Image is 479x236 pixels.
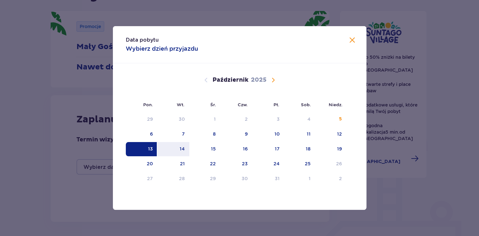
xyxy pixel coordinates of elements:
td: 20 [126,157,158,171]
div: 10 [274,131,279,137]
div: 2 [245,116,248,122]
td: 16 [220,142,252,156]
td: Data niedostępna. środa, 1 października 2025 [189,112,221,127]
button: Zamknij [348,36,356,45]
td: 5 [315,112,346,127]
small: Sob. [301,102,311,107]
td: Data niedostępna. czwartek, 2 października 2025 [220,112,252,127]
div: 8 [213,131,216,137]
div: 1 [214,116,216,122]
td: Data niedostępna. sobota, 4 października 2025 [284,112,315,127]
small: Śr. [210,102,216,107]
td: 24 [252,157,284,171]
div: 9 [245,131,248,137]
div: 15 [211,146,216,152]
div: 27 [147,175,153,182]
td: 10 [252,127,284,141]
div: 18 [306,146,311,152]
button: Następny miesiąc [269,76,277,84]
div: 23 [242,160,248,167]
td: Data niedostępna. niedziela, 2 listopada 2025 [315,172,346,186]
div: 2 [339,175,342,182]
small: Niedz. [329,102,343,107]
div: 29 [147,116,153,122]
td: 11 [284,127,315,141]
div: 1 [309,175,311,182]
div: 16 [243,146,248,152]
small: Pt. [274,102,279,107]
td: Data niedostępna. czwartek, 30 października 2025 [220,172,252,186]
td: 21 [157,157,189,171]
div: 30 [242,175,248,182]
small: Pon. [143,102,153,107]
div: 20 [147,160,153,167]
div: 22 [210,160,216,167]
div: 4 [307,116,311,122]
div: 29 [210,175,216,182]
div: 14 [180,146,185,152]
div: 26 [336,160,342,167]
div: 31 [274,175,279,182]
td: Data niedostępna. piątek, 31 października 2025 [252,172,284,186]
td: Data niedostępna. piątek, 3 października 2025 [252,112,284,127]
button: Poprzedni miesiąc [202,76,210,84]
div: 28 [179,175,185,182]
td: Data niedostępna. wtorek, 30 września 2025 [157,112,189,127]
td: 19 [315,142,346,156]
div: 3 [276,116,279,122]
p: Październik [213,76,248,84]
td: Data niedostępna. niedziela, 26 października 2025 [315,157,346,171]
div: 19 [337,146,342,152]
div: 17 [274,146,279,152]
td: Data niedostępna. poniedziałek, 27 października 2025 [126,172,158,186]
td: Data niedostępna. sobota, 1 listopada 2025 [284,172,315,186]
td: 18 [284,142,315,156]
td: Data niedostępna. środa, 29 października 2025 [189,172,221,186]
div: 7 [182,131,185,137]
p: Data pobytu [126,36,159,44]
td: 14 [157,142,189,156]
td: Data zaznaczona. poniedziałek, 13 października 2025 [126,142,158,156]
td: 15 [189,142,221,156]
td: Data niedostępna. poniedziałek, 29 września 2025 [126,112,158,127]
div: 21 [180,160,185,167]
div: 24 [273,160,279,167]
div: 5 [339,116,342,122]
td: 23 [220,157,252,171]
td: 8 [189,127,221,141]
div: 12 [337,131,342,137]
div: 6 [150,131,153,137]
div: 13 [148,146,153,152]
td: 17 [252,142,284,156]
small: Czw. [238,102,248,107]
td: 9 [220,127,252,141]
p: 2025 [251,76,266,84]
div: 11 [307,131,311,137]
td: 25 [284,157,315,171]
div: 25 [305,160,311,167]
p: Wybierz dzień przyjazdu [126,45,198,53]
td: 22 [189,157,221,171]
td: 7 [157,127,189,141]
td: 12 [315,127,346,141]
div: 30 [179,116,185,122]
td: Data niedostępna. wtorek, 28 października 2025 [157,172,189,186]
td: 6 [126,127,158,141]
small: Wt. [177,102,185,107]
